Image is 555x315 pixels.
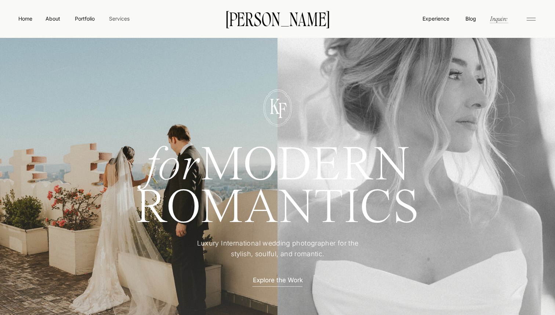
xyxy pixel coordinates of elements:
a: Inquire [489,14,508,23]
p: K [265,96,285,115]
a: Experience [422,15,450,22]
h1: MODERN [109,145,446,180]
h1: ROMANTICS [109,188,446,228]
p: Luxury International wedding photographer for the stylish, soulful, and romantic. [186,238,369,260]
a: Explore the Work [246,276,310,283]
i: for [146,143,201,191]
a: Services [108,15,130,22]
a: Blog [464,15,478,22]
a: About [44,15,61,22]
a: Home [17,15,34,22]
p: F [272,100,292,119]
a: Portfolio [72,15,98,22]
a: [PERSON_NAME] [214,11,341,26]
